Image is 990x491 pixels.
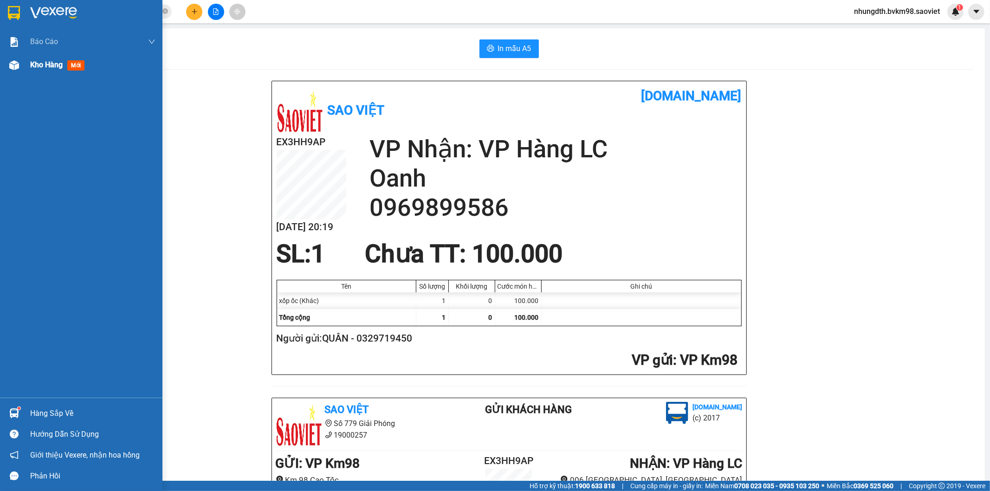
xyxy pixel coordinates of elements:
div: Phản hồi [30,469,155,483]
span: 0 [489,314,492,321]
span: Giới thiệu Vexere, nhận hoa hồng [30,449,140,461]
div: Chưa TT : 100.000 [359,240,568,268]
strong: 0708 023 035 - 0935 103 250 [734,482,819,490]
span: In mẫu A5 [498,43,531,54]
span: 100.000 [515,314,539,321]
span: down [148,38,155,45]
span: | [900,481,902,491]
span: ⚪️ [822,484,824,488]
span: VP gửi [632,352,673,368]
button: printerIn mẫu A5 [479,39,539,58]
b: [DOMAIN_NAME] [641,88,742,103]
h2: VP Nhận: VP Hàng LC [369,135,742,164]
h2: Người gửi: QUÂN - 0329719450 [277,331,738,346]
button: plus [186,4,202,20]
div: Số lượng [419,283,446,290]
span: Tổng cộng [279,314,311,321]
span: nhungdth.bvkm98.saoviet [847,6,947,17]
sup: 1 [957,4,963,11]
b: Sao Việt [56,22,113,37]
span: question-circle [10,430,19,439]
span: Miền Bắc [827,481,893,491]
span: 1 [311,239,325,268]
sup: 1 [18,407,20,410]
span: caret-down [972,7,981,16]
span: printer [487,45,494,53]
span: environment [276,476,284,484]
span: plus [191,8,198,15]
div: Tên [279,283,414,290]
li: Km 98 Cao Tốc [276,474,470,486]
span: Cung cấp máy in - giấy in: [630,481,703,491]
span: Kho hàng [30,60,63,69]
li: (c) 2017 [693,412,743,424]
span: mới [67,60,84,71]
button: aim [229,4,246,20]
div: 100.000 [495,292,542,309]
h2: : VP Km98 [277,351,738,370]
button: caret-down [968,4,984,20]
span: | [622,481,623,491]
span: Báo cáo [30,36,58,47]
div: Hàng sắp về [30,407,155,420]
button: file-add [208,4,224,20]
b: [DOMAIN_NAME] [124,7,224,23]
b: Sao Việt [325,404,369,415]
span: file-add [213,8,219,15]
li: Số 779 Giải Phóng [276,418,448,429]
img: solution-icon [9,37,19,47]
span: message [10,472,19,480]
div: Ghi chú [544,283,739,290]
img: logo.jpg [277,88,323,135]
span: Miền Nam [705,481,819,491]
h2: [DATE] 20:19 [277,220,346,235]
h2: EX3HH9AP [470,453,548,469]
h2: EX3HH9AP [5,54,75,69]
span: aim [234,8,240,15]
b: Gửi khách hàng [485,404,572,415]
div: 0 [449,292,495,309]
img: logo.jpg [5,7,52,54]
span: environment [560,476,568,484]
div: Cước món hàng [498,283,539,290]
h2: VP Nhận: VP Hàng LC [49,54,224,112]
strong: 0369 525 060 [854,482,893,490]
div: xốp ốc (Khác) [277,292,416,309]
img: warehouse-icon [9,60,19,70]
img: logo-vxr [8,6,20,20]
b: NHẬN : VP Hàng LC [630,456,742,471]
div: Hướng dẫn sử dụng [30,427,155,441]
span: notification [10,451,19,459]
div: 1 [416,292,449,309]
span: close-circle [162,8,168,14]
span: SL: [277,239,311,268]
b: Sao Việt [328,103,385,118]
strong: 1900 633 818 [575,482,615,490]
span: copyright [938,483,945,489]
span: 1 [442,314,446,321]
span: phone [325,431,332,439]
span: environment [325,420,332,427]
img: icon-new-feature [951,7,960,16]
h2: 0969899586 [369,193,742,222]
li: 006 [GEOGRAPHIC_DATA], [GEOGRAPHIC_DATA] [548,474,742,486]
img: logo.jpg [276,402,322,448]
img: warehouse-icon [9,408,19,418]
div: Khối lượng [451,283,492,290]
img: logo.jpg [666,402,688,424]
b: GỬI : VP Km98 [276,456,360,471]
span: Hỗ trợ kỹ thuật: [530,481,615,491]
h2: EX3HH9AP [277,135,346,150]
span: 1 [958,4,961,11]
li: 19000257 [276,429,448,441]
h2: Oanh [369,164,742,193]
b: [DOMAIN_NAME] [693,403,743,411]
span: close-circle [162,7,168,16]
